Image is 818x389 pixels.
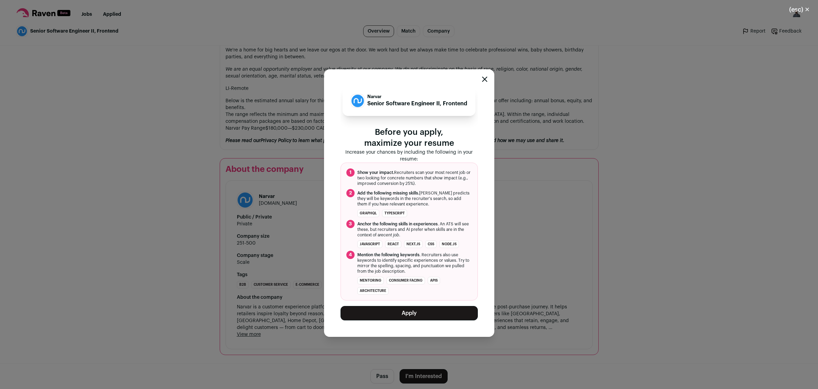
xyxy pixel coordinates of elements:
[341,127,478,149] p: Before you apply, maximize your resume
[367,99,467,108] p: Senior Software Engineer II, Frontend
[346,168,355,177] span: 1
[357,221,472,238] span: . An ATS will see these, but recruiters and AI prefer when skills are in the context of a
[357,253,419,257] span: Mention the following keywords
[482,76,487,82] button: Close modal
[428,277,440,284] li: APIs
[425,240,437,248] li: CSS
[341,306,478,320] button: Apply
[357,287,389,295] li: architecture
[346,189,355,197] span: 2
[367,94,467,99] p: Narvar
[387,277,425,284] li: consumer facing
[439,240,459,248] li: Node.js
[357,191,419,195] span: Add the following missing skills.
[357,170,472,186] span: Recruiters scan your most recent job or two looking for concrete numbers that show impact (e.g., ...
[382,210,407,217] li: TypeScript
[357,210,379,217] li: GraphQL
[380,233,400,237] i: recent job.
[357,190,472,207] span: [PERSON_NAME] predicts they will be keywords in the recruiter's search, so add them if you have r...
[346,251,355,259] span: 4
[781,2,818,17] button: Close modal
[346,220,355,228] span: 3
[357,170,394,175] span: Show your impact.
[357,277,384,284] li: mentoring
[351,94,364,107] img: f3382d30f67687052d48a767b76d9b85de1a875e7b4cadffff158869ff957c40.png
[341,149,478,163] p: Increase your chances by including the following in your resume:
[385,240,401,248] li: React
[404,240,423,248] li: Next.js
[357,222,438,226] span: Anchor the following skills in experiences
[357,252,472,274] span: . Recruiters also use keywords to identify specific experiences or values. Try to mirror the spel...
[357,240,382,248] li: JavaScript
